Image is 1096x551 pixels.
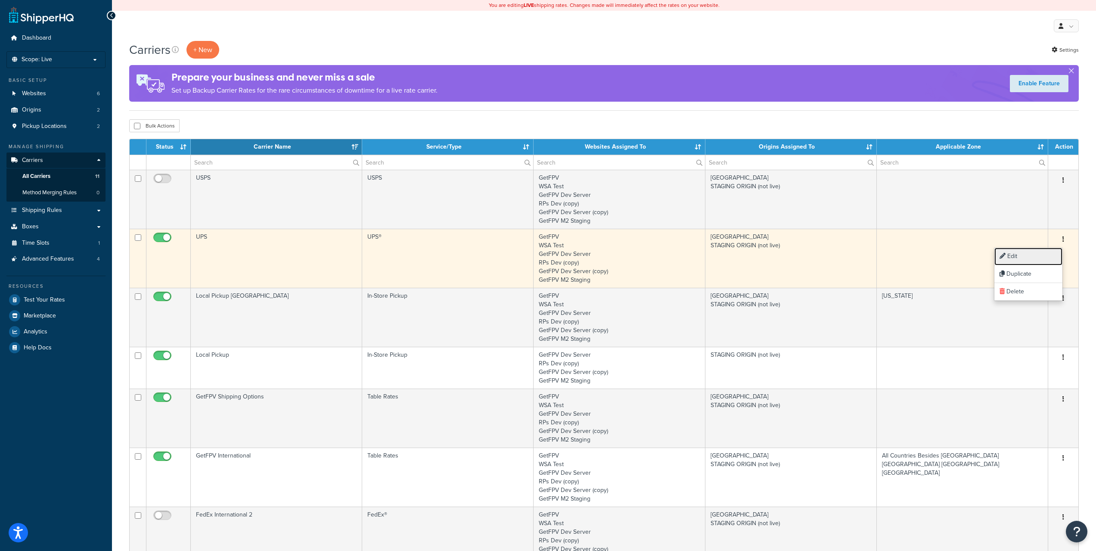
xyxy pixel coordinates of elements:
[362,170,534,229] td: USPS
[22,255,74,263] span: Advanced Features
[705,170,877,229] td: [GEOGRAPHIC_DATA] STAGING ORIGIN (not live)
[97,123,100,130] span: 2
[705,155,876,170] input: Search
[129,119,180,132] button: Bulk Actions
[877,139,1048,155] th: Applicable Zone: activate to sort column ascending
[534,139,705,155] th: Websites Assigned To: activate to sort column ascending
[6,251,106,267] li: Advanced Features
[6,292,106,308] a: Test Your Rates
[95,173,99,180] span: 11
[6,185,106,201] a: Method Merging Rules 0
[362,389,534,448] td: Table Rates
[877,155,1048,170] input: Search
[191,139,362,155] th: Carrier Name: activate to sort column ascending
[22,56,52,63] span: Scope: Live
[22,157,43,164] span: Carriers
[24,328,47,336] span: Analytics
[534,448,705,507] td: GetFPV WSA Test GetFPV Dev Server RPs Dev (copy) GetFPV Dev Server (copy) GetFPV M2 Staging
[705,448,877,507] td: [GEOGRAPHIC_DATA] STAGING ORIGIN (not live)
[98,240,100,247] span: 1
[24,344,52,352] span: Help Docs
[524,1,534,9] b: LIVE
[362,139,534,155] th: Service/Type: activate to sort column ascending
[191,229,362,288] td: UPS
[191,389,362,448] td: GetFPV Shipping Options
[22,106,41,114] span: Origins
[22,90,46,97] span: Websites
[96,189,99,196] span: 0
[6,235,106,251] a: Time Slots 1
[6,340,106,355] a: Help Docs
[6,168,106,184] li: All Carriers
[705,229,877,288] td: [GEOGRAPHIC_DATA] STAGING ORIGIN (not live)
[6,77,106,84] div: Basic Setup
[705,347,877,389] td: STAGING ORIGIN (not live)
[6,168,106,184] a: All Carriers 11
[6,185,106,201] li: Method Merging Rules
[6,143,106,150] div: Manage Shipping
[171,84,438,97] p: Set up Backup Carrier Rates for the rare circumstances of downtime for a live rate carrier.
[191,288,362,347] td: Local Pickup [GEOGRAPHIC_DATA]
[191,155,362,170] input: Search
[534,229,705,288] td: GetFPV WSA Test GetFPV Dev Server RPs Dev (copy) GetFPV Dev Server (copy) GetFPV M2 Staging
[6,30,106,46] a: Dashboard
[534,170,705,229] td: GetFPV WSA Test GetFPV Dev Server RPs Dev (copy) GetFPV Dev Server (copy) GetFPV M2 Staging
[146,139,191,155] th: Status: activate to sort column ascending
[534,288,705,347] td: GetFPV WSA Test GetFPV Dev Server RPs Dev (copy) GetFPV Dev Server (copy) GetFPV M2 Staging
[22,123,67,130] span: Pickup Locations
[6,219,106,235] a: Boxes
[6,153,106,202] li: Carriers
[171,70,438,84] h4: Prepare your business and never miss a sale
[877,288,1048,347] td: [US_STATE]
[705,288,877,347] td: [GEOGRAPHIC_DATA] STAGING ORIGIN (not live)
[22,189,77,196] span: Method Merging Rules
[994,283,1062,301] a: Delete
[705,139,877,155] th: Origins Assigned To: activate to sort column ascending
[362,229,534,288] td: UPS®
[6,308,106,324] a: Marketplace
[22,207,62,214] span: Shipping Rules
[6,102,106,118] a: Origins 2
[6,251,106,267] a: Advanced Features 4
[1052,44,1079,56] a: Settings
[6,283,106,290] div: Resources
[97,90,100,97] span: 6
[22,223,39,230] span: Boxes
[129,65,171,102] img: ad-rules-rateshop-fe6ec290ccb7230408bd80ed9643f0289d75e0ffd9eb532fc0e269fcd187b520.png
[1048,139,1078,155] th: Action
[22,240,50,247] span: Time Slots
[6,202,106,218] a: Shipping Rules
[191,347,362,389] td: Local Pickup
[362,155,533,170] input: Search
[186,41,219,59] button: + New
[191,448,362,507] td: GetFPV International
[6,324,106,339] a: Analytics
[22,34,51,42] span: Dashboard
[705,389,877,448] td: [GEOGRAPHIC_DATA] STAGING ORIGIN (not live)
[191,170,362,229] td: USPS
[534,389,705,448] td: GetFPV WSA Test GetFPV Dev Server RPs Dev (copy) GetFPV Dev Server (copy) GetFPV M2 Staging
[9,6,74,24] a: ShipperHQ Home
[129,41,171,58] h1: Carriers
[6,118,106,134] li: Pickup Locations
[362,347,534,389] td: In-Store Pickup
[877,448,1048,507] td: All Countries Besides [GEOGRAPHIC_DATA] [GEOGRAPHIC_DATA] [GEOGRAPHIC_DATA] [GEOGRAPHIC_DATA]
[6,86,106,102] a: Websites 6
[24,296,65,304] span: Test Your Rates
[6,118,106,134] a: Pickup Locations 2
[534,347,705,389] td: GetFPV Dev Server RPs Dev (copy) GetFPV Dev Server (copy) GetFPV M2 Staging
[362,288,534,347] td: In-Store Pickup
[994,265,1062,283] a: Duplicate
[534,155,705,170] input: Search
[24,312,56,320] span: Marketplace
[362,448,534,507] td: Table Rates
[97,255,100,263] span: 4
[6,235,106,251] li: Time Slots
[1010,75,1068,92] a: Enable Feature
